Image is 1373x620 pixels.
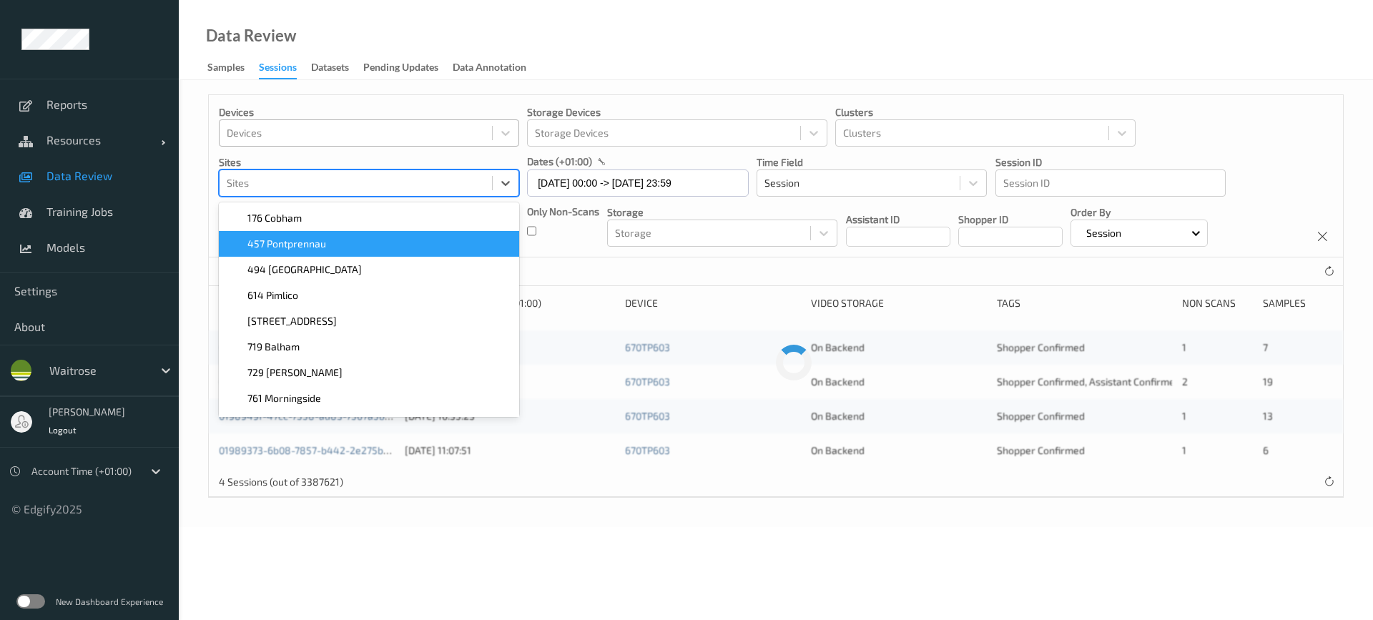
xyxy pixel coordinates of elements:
p: Session [1081,226,1126,240]
a: Pending Updates [363,58,453,78]
div: Data Review [206,29,296,43]
a: Datasets [311,58,363,78]
p: Only Non-Scans [527,205,599,219]
span: 1 [1182,341,1186,353]
span: 614 Pimlico [247,288,298,302]
span: Shopper Confirmed, Assistant Confirmed [997,375,1181,388]
a: 670TP603 [625,375,670,388]
p: 4 Sessions (out of 3387621) [219,475,343,489]
span: 719 Balham [247,340,300,354]
a: 01989373-6b08-7857-b442-2e275ba1545c [219,444,416,456]
p: Assistant ID [846,212,950,227]
span: 761 Morningside [247,391,321,405]
span: Shopper Confirmed [997,341,1085,353]
span: Shopper Confirmed [997,444,1085,456]
div: On Backend [811,375,987,389]
a: Data Annotation [453,58,541,78]
div: On Backend [811,340,987,355]
div: Sessions [259,60,297,79]
a: Sessions [259,58,311,79]
p: Shopper ID [958,212,1063,227]
div: Data Annotation [453,60,526,78]
span: 457 Pontprennau [247,237,326,251]
span: Shopper Confirmed [997,410,1085,422]
div: Video Storage [811,296,987,310]
p: Storage Devices [527,105,827,119]
p: Sites [219,155,519,169]
a: Samples [207,58,259,78]
span: 19 [1263,375,1273,388]
span: 6 [1263,444,1269,456]
span: 2 [1182,375,1188,388]
span: 176 Cobham [247,211,302,225]
p: Devices [219,105,519,119]
div: Tags [997,296,1173,310]
div: [DATE] 11:07:51 [405,443,616,458]
div: On Backend [811,443,987,458]
p: Storage [607,205,837,220]
p: Time Field [757,155,987,169]
p: Session ID [995,155,1226,169]
span: [STREET_ADDRESS] [247,314,337,328]
div: Datasets [311,60,349,78]
span: 729 [PERSON_NAME] [247,365,343,380]
div: Pending Updates [363,60,438,78]
span: 494 [GEOGRAPHIC_DATA] [247,262,362,277]
div: Samples [1263,296,1333,310]
a: 670TP603 [625,410,670,422]
span: 1 [1182,410,1186,422]
a: 670TP603 [625,341,670,353]
div: On Backend [811,409,987,423]
span: 1 [1182,444,1186,456]
p: dates (+01:00) [527,154,592,169]
div: Non Scans [1182,296,1252,310]
p: Clusters [835,105,1136,119]
span: 7 [1263,341,1268,353]
p: Order By [1071,205,1208,220]
a: 670TP603 [625,444,670,456]
div: Device [625,296,801,310]
div: Samples [207,60,245,78]
span: 13 [1263,410,1273,422]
